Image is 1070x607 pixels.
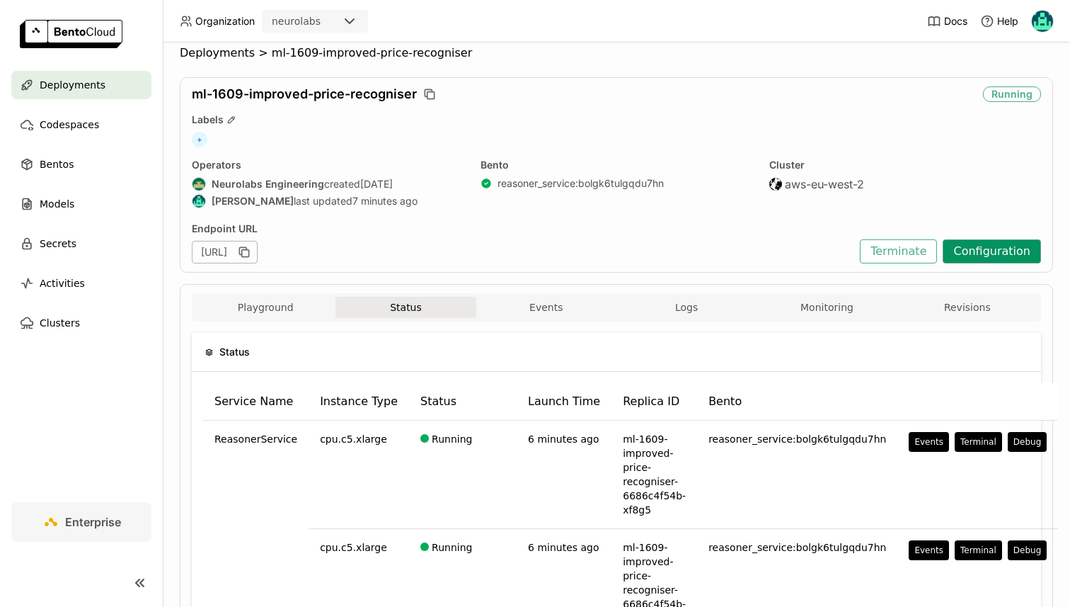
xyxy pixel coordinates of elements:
a: Secrets [11,229,151,258]
button: Events [476,297,616,318]
span: Deployments [180,46,255,60]
button: Revisions [897,297,1037,318]
span: Status [219,344,250,360]
td: Running [409,421,517,529]
input: Selected neurolabs. [322,15,323,29]
a: Bentos [11,150,151,178]
button: Playground [195,297,335,318]
a: Models [11,190,151,218]
div: Labels [192,113,1041,126]
th: Launch Time [517,383,611,421]
th: Bento [697,383,897,421]
span: ReasonerService [214,432,297,446]
div: [URL] [192,241,258,263]
button: Terminal [955,432,1002,452]
button: Logs [616,297,757,318]
div: last updated [192,194,464,208]
a: Clusters [11,309,151,337]
span: aws-eu-west-2 [785,177,864,191]
nav: Breadcrumbs navigation [180,46,1053,60]
span: Models [40,195,74,212]
td: ml-1609-improved-price-recogniser-6686c4f54b-xf8g5 [611,421,697,529]
a: Activities [11,269,151,297]
span: 7 minutes ago [352,195,418,208]
img: Neurolabs Engineering [192,178,205,191]
a: reasoner_service:bolgk6tulgqdu7hn [497,177,664,190]
div: created [192,177,464,191]
span: Docs [944,15,967,28]
th: Service Name [203,383,309,421]
span: > [255,46,272,60]
div: Running [983,86,1041,102]
span: Organization [195,15,255,28]
button: Events [909,432,949,452]
button: Events [909,540,949,560]
strong: Neurolabs Engineering [212,178,324,191]
span: Bentos [40,156,74,173]
span: ml-1609-improved-price-recogniser [192,86,417,102]
div: Help [980,14,1018,28]
span: Activities [40,275,85,292]
td: reasoner_service:bolgk6tulgqdu7hn [697,421,897,529]
div: neurolabs [272,14,321,28]
span: Enterprise [65,515,121,529]
img: Calin Cojocaru [192,195,205,208]
strong: [PERSON_NAME] [212,195,294,208]
button: Status [335,297,476,318]
img: Calin Cojocaru [1032,11,1053,32]
th: Status [409,383,517,421]
th: Instance Type [309,383,409,421]
div: Operators [192,159,464,171]
img: logo [20,20,122,48]
button: Terminate [860,239,937,263]
a: Docs [927,14,967,28]
a: Enterprise [11,502,151,542]
div: Bento [481,159,752,171]
div: Cluster [769,159,1041,171]
span: Clusters [40,314,80,331]
a: Codespaces [11,110,151,139]
a: Deployments [11,71,151,99]
span: + [192,132,207,147]
span: 6 minutes ago [528,542,599,553]
div: Events [914,545,943,556]
span: ml-1609-improved-price-recogniser [272,46,473,60]
button: Monitoring [757,297,897,318]
span: Codespaces [40,116,99,133]
span: Deployments [40,76,105,93]
button: Terminal [955,540,1002,560]
span: Help [997,15,1018,28]
span: 6 minutes ago [528,433,599,445]
button: Debug [1008,432,1047,452]
button: Debug [1008,540,1047,560]
span: [DATE] [360,178,393,191]
div: Events [914,436,943,448]
td: cpu.c5.xlarge [309,421,409,529]
span: Secrets [40,235,76,252]
div: Endpoint URL [192,222,853,235]
th: Replica ID [611,383,697,421]
button: Configuration [943,239,1041,263]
